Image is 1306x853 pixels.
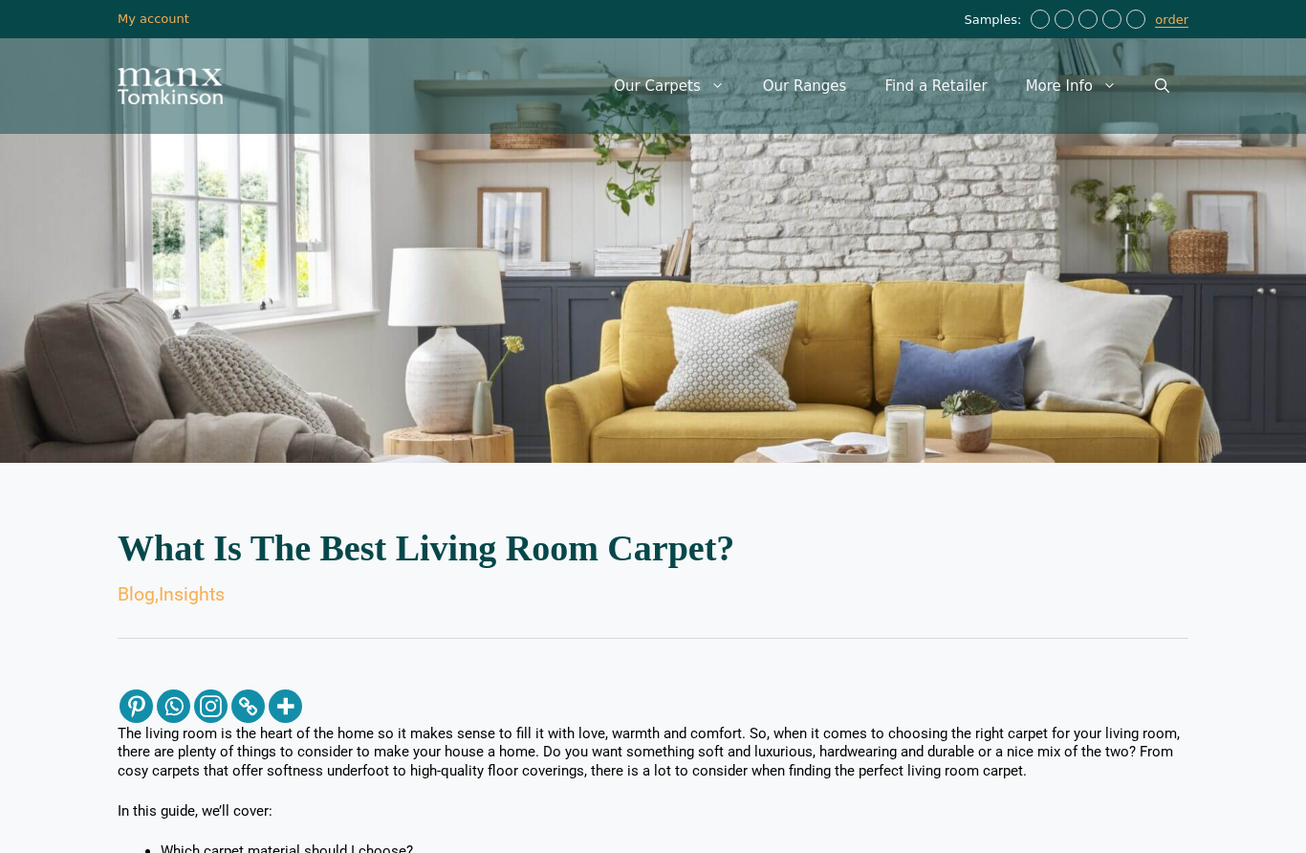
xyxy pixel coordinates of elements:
[118,725,1188,781] p: The living room is the heart of the home so it makes sense to fill it with love, warmth and comfo...
[744,57,866,115] a: Our Ranges
[118,68,223,104] img: Manx Tomkinson
[1155,12,1188,28] a: order
[118,530,1188,566] h2: What Is The Best Living Room Carpet?
[118,583,155,605] a: Blog
[595,57,744,115] a: Our Carpets
[231,689,265,723] a: Copy Link
[964,12,1026,29] span: Samples:
[1136,57,1188,115] a: Open Search Bar
[120,689,153,723] a: Pinterest
[595,57,1188,115] nav: Primary
[194,689,228,723] a: Instagram
[118,802,1188,821] p: In this guide, we’ll cover:
[157,689,190,723] a: Whatsapp
[269,689,302,723] a: More
[159,583,225,605] a: Insights
[1007,57,1136,115] a: More Info
[865,57,1006,115] a: Find a Retailer
[118,585,1188,604] div: ,
[118,11,189,26] a: My account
